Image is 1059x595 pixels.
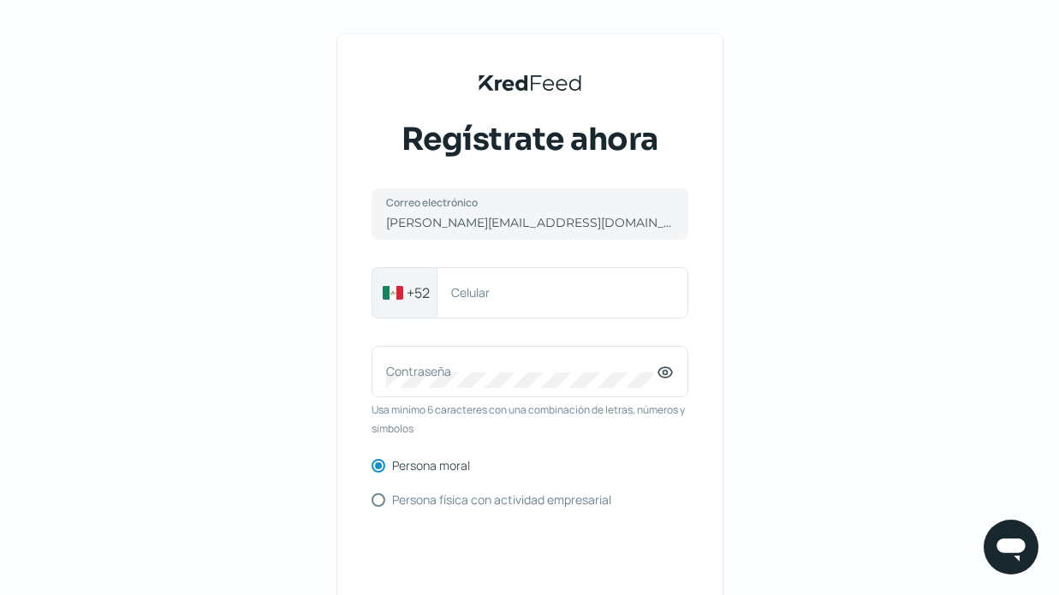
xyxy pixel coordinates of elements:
label: Correo electrónico [386,195,657,210]
span: Regístrate ahora [402,118,658,161]
img: chatIcon [994,530,1028,564]
label: Persona física con actividad empresarial [392,494,611,506]
label: Celular [451,284,657,300]
span: +52 [407,283,430,303]
iframe: reCAPTCHA [400,527,660,594]
label: Contraseña [386,363,657,379]
label: Persona moral [392,460,470,472]
span: Usa mínimo 6 caracteres con una combinación de letras, números y símbolos [372,401,688,437]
